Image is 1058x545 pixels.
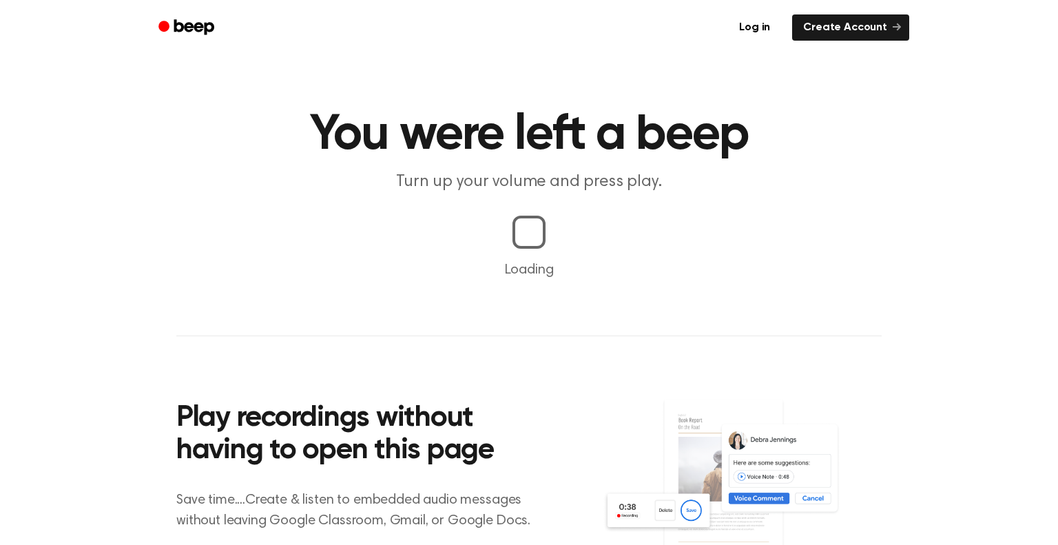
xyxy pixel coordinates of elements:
p: Save time....Create & listen to embedded audio messages without leaving Google Classroom, Gmail, ... [176,490,548,531]
a: Create Account [792,14,909,41]
p: Turn up your volume and press play. [264,171,793,194]
p: Loading [17,260,1041,280]
a: Log in [725,12,784,43]
h1: You were left a beep [176,110,882,160]
a: Beep [149,14,227,41]
h2: Play recordings without having to open this page [176,402,548,468]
